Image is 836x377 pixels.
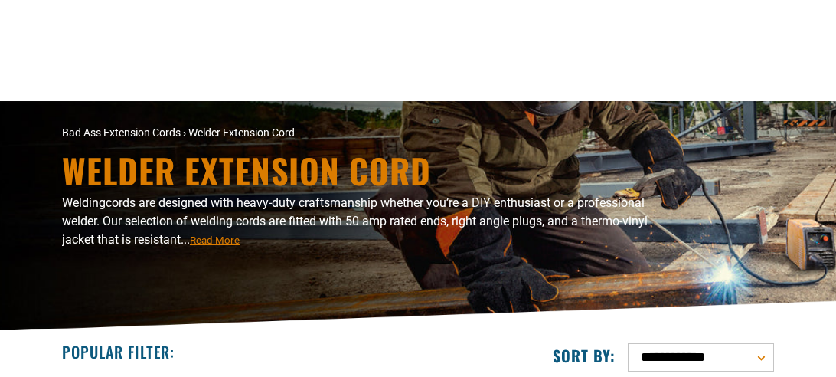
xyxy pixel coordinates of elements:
[183,126,186,139] span: ›
[188,126,295,139] span: Welder Extension Cord
[62,154,651,188] h1: Welder Extension Cord
[62,195,648,247] span: cords are designed with heavy-duty craftsmanship whether you’re a DIY enthusiast or a professiona...
[62,194,651,249] p: Welding
[62,126,181,139] a: Bad Ass Extension Cords
[62,125,529,141] nav: breadcrumbs
[62,342,175,362] h2: Popular Filter:
[190,234,240,246] span: Read More
[553,346,616,366] label: Sort by:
